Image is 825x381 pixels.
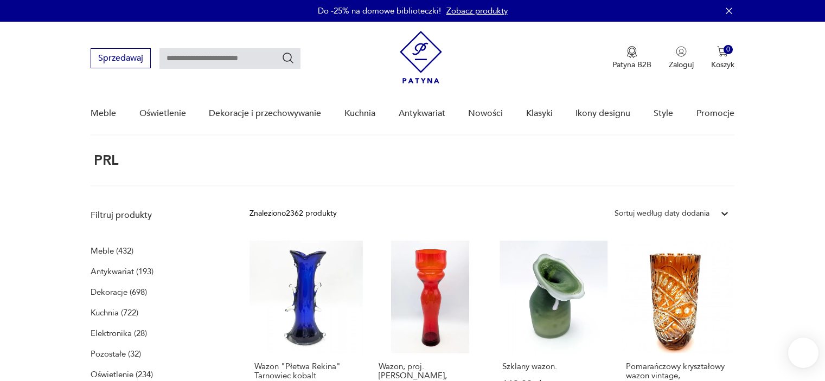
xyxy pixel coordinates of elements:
a: Kuchnia [344,93,375,134]
a: Promocje [696,93,734,134]
a: Nowości [468,93,503,134]
a: Elektronika (28) [91,326,147,341]
img: Ikona medalu [626,46,637,58]
div: Sortuj według daty dodania [615,208,709,219]
a: Zobacz produkty [446,5,508,16]
div: Znaleziono 2362 produkty [250,208,337,219]
p: Koszyk [711,60,734,70]
button: 0Koszyk [711,46,734,70]
p: Filtruj produkty [91,209,223,221]
img: Ikona koszyka [717,46,728,57]
a: Antykwariat [399,93,445,134]
a: Meble (432) [91,243,133,259]
a: Antykwariat (193) [91,264,154,279]
a: Ikony designu [575,93,630,134]
button: Sprzedawaj [91,48,151,68]
a: Dekoracje (698) [91,285,147,300]
button: Szukaj [282,51,295,64]
div: 0 [724,45,733,54]
button: Zaloguj [669,46,694,70]
h3: Wazon "Płetwa Rekina" Tarnowiec kobalt [254,362,357,380]
a: Klasyki [526,93,553,134]
a: Meble [91,93,116,134]
a: Dekoracje i przechowywanie [209,93,321,134]
p: Do -25% na domowe biblioteczki! [318,5,441,16]
a: Pozostałe (32) [91,346,141,361]
p: Zaloguj [669,60,694,70]
button: Patyna B2B [612,46,651,70]
a: Kuchnia (722) [91,305,138,320]
img: Ikonka użytkownika [676,46,687,57]
a: Ikona medaluPatyna B2B [612,46,651,70]
a: Oświetlenie [139,93,186,134]
a: Style [654,93,673,134]
h3: Szklany wazon. [502,362,605,371]
img: Patyna - sklep z meblami i dekoracjami vintage [400,31,442,83]
a: Sprzedawaj [91,55,151,63]
p: Patyna B2B [612,60,651,70]
h1: PRL [91,153,119,168]
iframe: Smartsupp widget button [788,338,818,368]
